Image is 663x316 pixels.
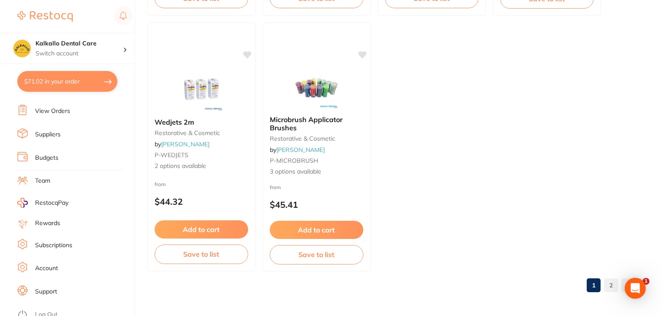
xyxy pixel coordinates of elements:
[270,184,281,190] span: from
[270,157,318,164] span: P-MICROBRUSH
[17,11,73,22] img: Restocq Logo
[35,107,70,116] a: View Orders
[35,199,68,207] span: RestocqPay
[604,277,618,294] a: 2
[270,200,363,210] p: $45.41
[270,221,363,239] button: Add to cart
[35,287,57,296] a: Support
[155,181,166,187] span: from
[270,168,363,176] span: 3 options available
[173,68,230,111] img: Wedjets 2m
[276,146,325,154] a: [PERSON_NAME]
[35,177,50,185] a: Team
[36,49,123,58] p: Switch account
[155,151,188,159] span: P-WEDJETS
[17,198,68,208] a: RestocqPay
[155,140,210,148] span: by
[155,129,248,136] small: restorative & cosmetic
[36,39,123,48] h4: Kalkallo Dental Care
[288,65,345,109] img: Microbrush Applicator Brushes
[155,162,248,171] span: 2 options available
[155,118,248,126] b: Wedjets 2m
[17,71,117,92] button: $71.02 in your order
[17,6,73,26] a: Restocq Logo
[35,154,58,162] a: Budgets
[270,245,363,264] button: Save to list
[155,220,248,239] button: Add to cart
[17,198,28,208] img: RestocqPay
[35,219,60,228] a: Rewards
[270,135,363,142] small: restorative & cosmetic
[161,140,210,148] a: [PERSON_NAME]
[643,278,650,285] span: 1
[270,115,343,132] span: Microbrush Applicator Brushes
[270,146,325,154] span: by
[35,264,58,273] a: Account
[270,116,363,132] b: Microbrush Applicator Brushes
[625,278,646,299] div: Open Intercom Messenger
[35,130,61,139] a: Suppliers
[13,40,31,57] img: Kalkallo Dental Care
[155,118,194,126] span: Wedjets 2m
[155,245,248,264] button: Save to list
[587,277,601,294] a: 1
[155,197,248,206] p: $44.32
[35,241,72,250] a: Subscriptions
